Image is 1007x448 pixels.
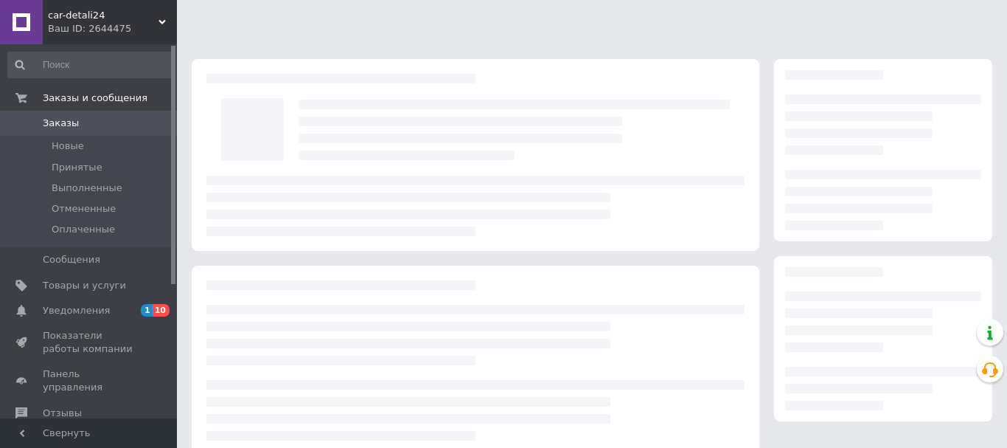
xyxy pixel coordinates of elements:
[52,161,102,174] span: Принятые
[52,139,84,153] span: Новые
[52,223,115,236] span: Оплаченные
[52,182,122,195] span: Выполненные
[43,92,147,105] span: Заказы и сообщения
[153,304,170,317] span: 10
[7,52,174,78] input: Поиск
[43,304,110,317] span: Уведомления
[52,202,116,216] span: Отмененные
[43,117,79,130] span: Заказы
[43,368,136,394] span: Панель управления
[48,9,158,22] span: car-detali24
[141,304,153,317] span: 1
[43,407,82,420] span: Отзывы
[43,279,126,292] span: Товары и услуги
[48,22,177,35] div: Ваш ID: 2644475
[43,329,136,356] span: Показатели работы компании
[43,253,100,266] span: Сообщения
